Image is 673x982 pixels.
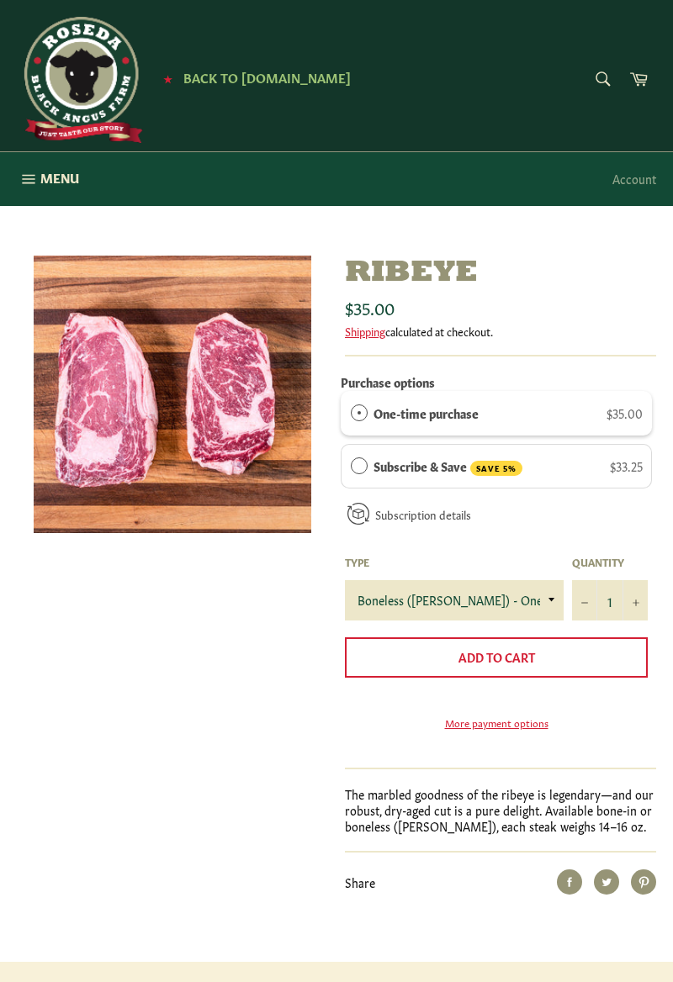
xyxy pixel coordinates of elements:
img: Roseda Beef [17,17,143,143]
label: Quantity [572,555,648,569]
span: Add to Cart [458,648,535,665]
button: Add to Cart [345,637,648,678]
label: One-time purchase [374,404,479,422]
div: One-time purchase [351,404,368,422]
span: Share [345,874,375,890]
p: The marbled goodness of the ribeye is legendary—and our robust, dry-aged cut is a pure delight. A... [345,786,656,835]
label: Purchase options [341,373,435,390]
h1: Ribeye [345,256,656,292]
button: Reduce item quantity by one [572,580,597,620]
a: Account [604,154,665,203]
div: calculated at checkout. [345,324,656,339]
a: ★ Back to [DOMAIN_NAME] [155,71,351,85]
label: Type [345,555,564,569]
span: SAVE 5% [470,461,522,477]
img: Ribeye [34,256,311,533]
span: $35.00 [345,295,395,319]
a: Shipping [345,323,385,339]
span: $33.25 [610,457,643,474]
span: Menu [40,169,79,187]
a: More payment options [345,715,648,730]
label: Subscribe & Save [374,457,523,477]
div: Subscribe & Save [351,457,368,475]
span: $35.00 [607,404,643,421]
span: ★ [163,71,172,85]
button: Increase item quantity by one [623,580,648,620]
span: Back to [DOMAIN_NAME] [183,68,351,86]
